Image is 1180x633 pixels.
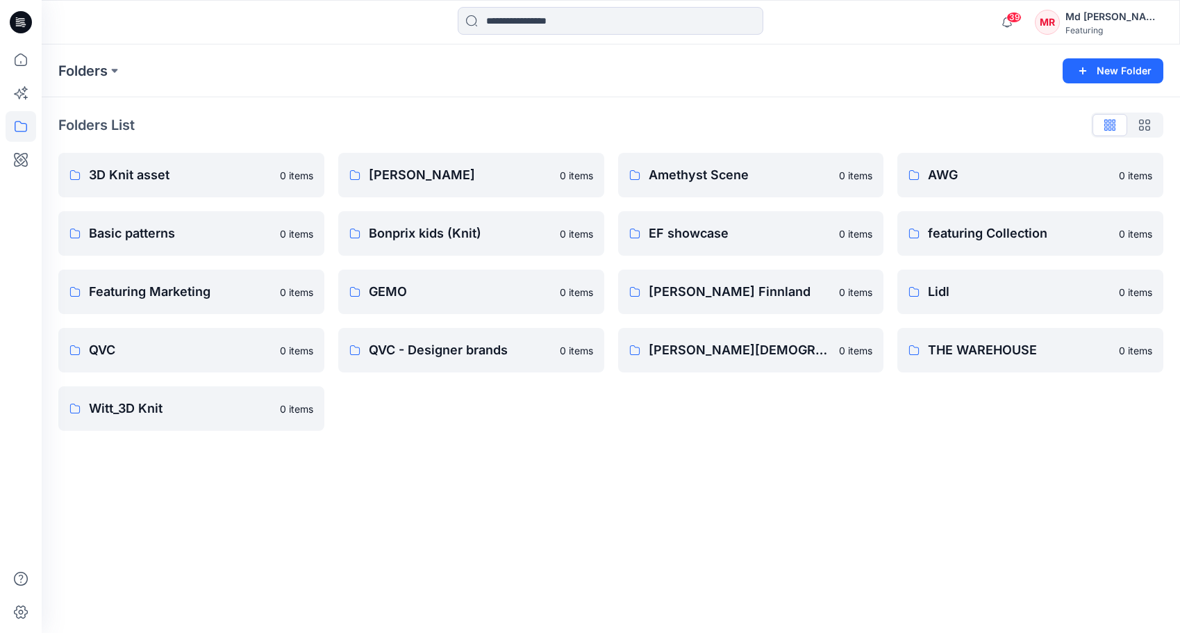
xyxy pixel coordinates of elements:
div: Featuring [1065,25,1163,35]
p: 0 items [839,285,872,299]
a: Lidl0 items [897,270,1163,314]
p: 0 items [280,402,313,416]
div: Md [PERSON_NAME][DEMOGRAPHIC_DATA] [1065,8,1163,25]
p: 0 items [839,343,872,358]
a: Folders [58,61,108,81]
a: featuring Collection0 items [897,211,1163,256]
p: AWG [928,165,1111,185]
p: 0 items [560,343,593,358]
p: 3D Knit asset [89,165,272,185]
p: [PERSON_NAME] [369,165,551,185]
p: Amethyst Scene [649,165,831,185]
p: 0 items [1119,343,1152,358]
p: 0 items [1119,285,1152,299]
p: Folders List [58,115,135,135]
a: QVC - Designer brands0 items [338,328,604,372]
p: 0 items [280,227,313,241]
p: 0 items [839,168,872,183]
a: Bonprix kids (Knit)0 items [338,211,604,256]
p: 0 items [839,227,872,241]
p: featuring Collection [928,224,1111,243]
p: 0 items [560,227,593,241]
div: MR [1035,10,1060,35]
a: Witt_3D Knit0 items [58,386,324,431]
p: QVC - Designer brands [369,340,551,360]
p: 0 items [280,168,313,183]
p: 0 items [1119,168,1152,183]
a: THE WAREHOUSE0 items [897,328,1163,372]
p: QVC [89,340,272,360]
a: [PERSON_NAME][DEMOGRAPHIC_DATA]'s Personal Zone0 items [618,328,884,372]
a: QVC0 items [58,328,324,372]
p: Lidl [928,282,1111,302]
p: 0 items [1119,227,1152,241]
p: Featuring Marketing [89,282,272,302]
a: Amethyst Scene0 items [618,153,884,197]
p: 0 items [560,168,593,183]
a: GEMO0 items [338,270,604,314]
button: New Folder [1063,58,1163,83]
a: [PERSON_NAME] Finnland0 items [618,270,884,314]
p: Witt_3D Knit [89,399,272,418]
a: [PERSON_NAME]0 items [338,153,604,197]
a: Basic patterns0 items [58,211,324,256]
p: [PERSON_NAME] Finnland [649,282,831,302]
p: [PERSON_NAME][DEMOGRAPHIC_DATA]'s Personal Zone [649,340,831,360]
a: EF showcase0 items [618,211,884,256]
a: AWG0 items [897,153,1163,197]
p: EF showcase [649,224,831,243]
p: Basic patterns [89,224,272,243]
a: 3D Knit asset0 items [58,153,324,197]
p: 0 items [560,285,593,299]
p: Bonprix kids (Knit) [369,224,551,243]
a: Featuring Marketing0 items [58,270,324,314]
p: GEMO [369,282,551,302]
p: 0 items [280,343,313,358]
span: 39 [1006,12,1022,23]
p: 0 items [280,285,313,299]
p: THE WAREHOUSE [928,340,1111,360]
